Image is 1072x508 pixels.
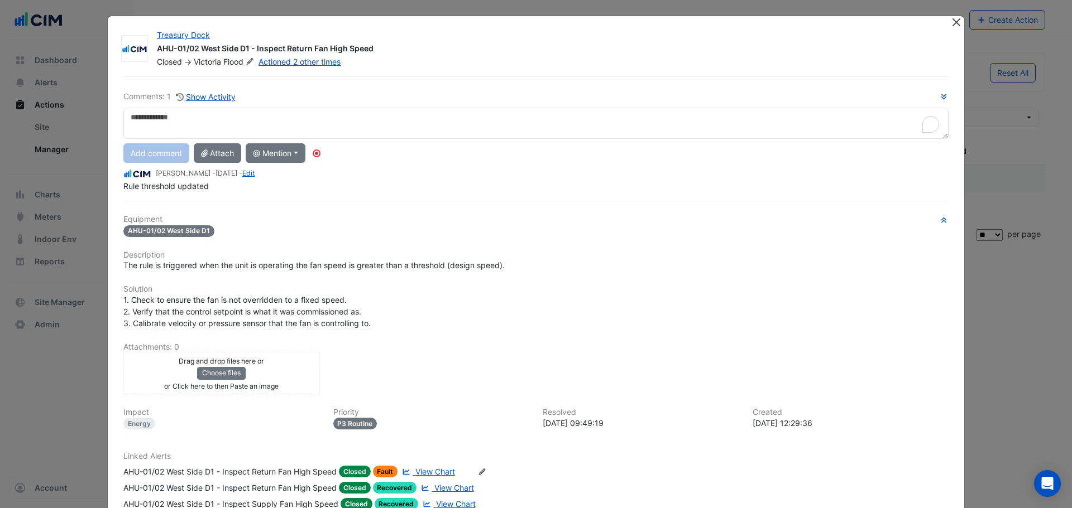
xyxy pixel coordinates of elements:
[434,483,474,492] span: View Chart
[950,16,962,28] button: Close
[339,466,371,477] span: Closed
[419,482,473,494] a: View Chart
[216,169,237,177] span: 2025-08-05 09:49:22
[164,382,279,390] small: or Click here to then Paste an image
[223,56,256,67] span: Flood
[339,482,371,494] span: Closed
[333,408,530,417] h6: Priority
[123,295,371,328] span: 1. Check to ensure the fan is not overridden to a fixed speed. 2. Verify that the control setpoin...
[123,225,214,237] span: AHU-01/02 West Side D1
[179,357,264,365] small: Drag and drop files here or
[753,408,949,417] h6: Created
[242,169,255,177] a: Edit
[197,367,246,379] button: Choose files
[156,168,255,178] small: [PERSON_NAME] - -
[373,482,417,494] span: Recovered
[543,408,739,417] h6: Resolved
[543,417,739,429] div: [DATE] 09:49:19
[373,466,398,477] span: Fault
[123,168,151,180] img: CIM
[123,342,949,352] h6: Attachments: 0
[123,250,949,260] h6: Description
[123,284,949,294] h6: Solution
[312,148,322,158] div: Tooltip anchor
[415,467,455,476] span: View Chart
[157,30,210,40] a: Treasury Dock
[123,108,949,139] textarea: To enrich screen reader interactions, please activate Accessibility in Grammarly extension settings
[157,43,937,56] div: AHU-01/02 West Side D1 - Inspect Return Fan High Speed
[194,143,241,163] button: Attach
[400,466,454,477] a: View Chart
[123,418,155,429] div: Energy
[122,43,147,55] img: CIM
[175,90,236,103] button: Show Activity
[123,260,505,270] span: The rule is triggered when the unit is operating the fan speed is greater than a threshold (desig...
[184,57,192,66] span: ->
[123,482,337,494] div: AHU-01/02 West Side D1 - Inspect Return Fan High Speed
[478,468,486,476] fa-icon: Edit Linked Alerts
[123,90,236,103] div: Comments: 1
[123,466,337,477] div: AHU-01/02 West Side D1 - Inspect Return Fan High Speed
[333,418,377,429] div: P3 Routine
[753,417,949,429] div: [DATE] 12:29:36
[194,57,221,66] span: Victoria
[123,215,949,224] h6: Equipment
[123,452,949,461] h6: Linked Alerts
[246,143,305,163] button: @ Mention
[259,57,341,66] a: Actioned 2 other times
[157,57,182,66] span: Closed
[123,408,320,417] h6: Impact
[123,181,209,191] span: Rule threshold updated
[1034,470,1061,497] div: Open Intercom Messenger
